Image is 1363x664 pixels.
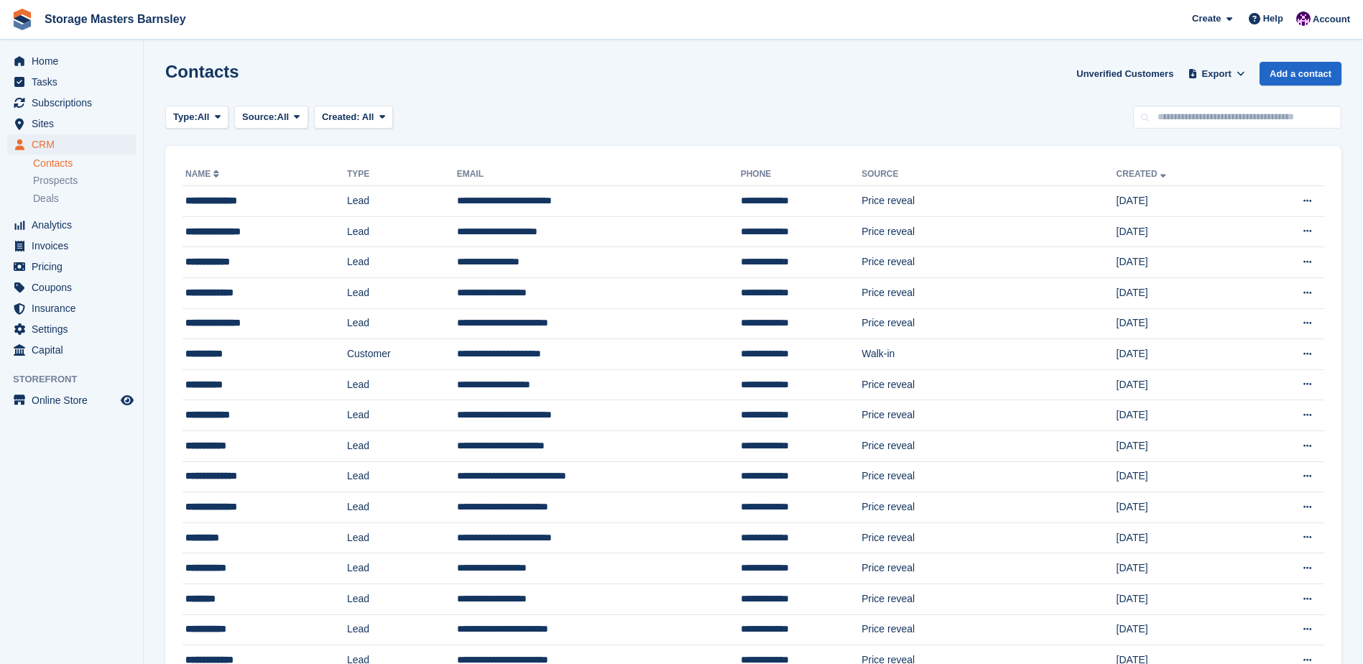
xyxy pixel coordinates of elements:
[33,173,136,188] a: Prospects
[32,114,118,134] span: Sites
[7,93,136,113] a: menu
[861,522,1116,553] td: Price reveal
[11,9,33,30] img: stora-icon-8386f47178a22dfd0bd8f6a31ec36ba5ce8667c1dd55bd0f319d3a0aa187defe.svg
[362,111,374,122] span: All
[861,553,1116,584] td: Price reveal
[7,72,136,92] a: menu
[861,308,1116,339] td: Price reveal
[347,277,457,308] td: Lead
[7,390,136,410] a: menu
[32,390,118,410] span: Online Store
[1117,308,1249,339] td: [DATE]
[32,298,118,318] span: Insurance
[1260,62,1341,86] a: Add a contact
[314,106,393,129] button: Created: All
[347,339,457,370] td: Customer
[861,216,1116,247] td: Price reveal
[1117,216,1249,247] td: [DATE]
[32,51,118,71] span: Home
[234,106,308,129] button: Source: All
[33,174,78,188] span: Prospects
[1185,62,1248,86] button: Export
[119,392,136,409] a: Preview store
[7,51,136,71] a: menu
[1202,67,1232,81] span: Export
[347,461,457,492] td: Lead
[457,163,741,186] th: Email
[347,584,457,614] td: Lead
[277,110,290,124] span: All
[861,186,1116,217] td: Price reveal
[347,308,457,339] td: Lead
[347,400,457,431] td: Lead
[1071,62,1179,86] a: Unverified Customers
[1313,12,1350,27] span: Account
[165,62,239,81] h1: Contacts
[7,215,136,235] a: menu
[7,340,136,360] a: menu
[32,340,118,360] span: Capital
[1117,492,1249,523] td: [DATE]
[1117,277,1249,308] td: [DATE]
[1117,522,1249,553] td: [DATE]
[32,93,118,113] span: Subscriptions
[347,614,457,645] td: Lead
[861,430,1116,461] td: Price reveal
[39,7,192,31] a: Storage Masters Barnsley
[347,430,457,461] td: Lead
[347,492,457,523] td: Lead
[198,110,210,124] span: All
[861,247,1116,278] td: Price reveal
[32,319,118,339] span: Settings
[1296,11,1311,26] img: Louise Masters
[1117,553,1249,584] td: [DATE]
[861,614,1116,645] td: Price reveal
[1117,461,1249,492] td: [DATE]
[1117,247,1249,278] td: [DATE]
[33,191,136,206] a: Deals
[861,492,1116,523] td: Price reveal
[861,584,1116,614] td: Price reveal
[347,163,457,186] th: Type
[32,72,118,92] span: Tasks
[861,163,1116,186] th: Source
[861,400,1116,431] td: Price reveal
[7,257,136,277] a: menu
[347,553,457,584] td: Lead
[1117,614,1249,645] td: [DATE]
[347,216,457,247] td: Lead
[347,522,457,553] td: Lead
[32,257,118,277] span: Pricing
[861,369,1116,400] td: Price reveal
[7,277,136,298] a: menu
[7,298,136,318] a: menu
[1192,11,1221,26] span: Create
[7,236,136,256] a: menu
[7,319,136,339] a: menu
[185,169,222,179] a: Name
[1117,400,1249,431] td: [DATE]
[861,461,1116,492] td: Price reveal
[741,163,862,186] th: Phone
[1117,169,1169,179] a: Created
[347,247,457,278] td: Lead
[1117,584,1249,614] td: [DATE]
[1263,11,1283,26] span: Help
[861,277,1116,308] td: Price reveal
[32,236,118,256] span: Invoices
[347,186,457,217] td: Lead
[32,134,118,155] span: CRM
[32,215,118,235] span: Analytics
[861,339,1116,370] td: Walk-in
[7,114,136,134] a: menu
[32,277,118,298] span: Coupons
[242,110,277,124] span: Source:
[347,369,457,400] td: Lead
[1117,369,1249,400] td: [DATE]
[33,192,59,206] span: Deals
[322,111,360,122] span: Created:
[13,372,143,387] span: Storefront
[1117,186,1249,217] td: [DATE]
[173,110,198,124] span: Type:
[165,106,228,129] button: Type: All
